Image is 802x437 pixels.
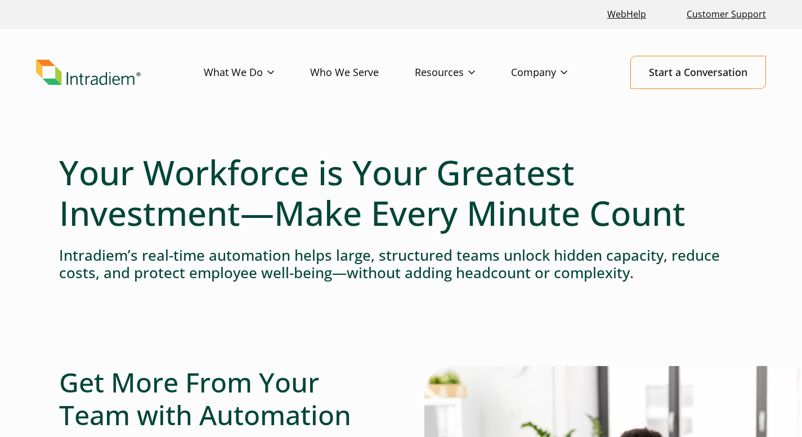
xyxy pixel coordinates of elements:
[603,2,651,26] a: Link opens in a new window
[415,56,511,89] a: Resources
[59,152,743,233] h1: Your Workforce is Your Greatest Investment—Make Every Minute Count
[59,247,743,282] h4: Intradiem’s real-time automation helps large, structured teams unlock hidden capacity, reduce cos...
[59,366,378,431] h2: Get More From Your Team with Automation
[36,60,141,86] img: Intradiem
[511,56,603,89] a: Company
[310,56,415,89] a: Who We Serve
[682,2,770,26] a: Customer Support
[204,56,310,89] a: What We Do
[36,60,204,86] a: Link to homepage of Intradiem
[630,56,766,89] a: Start a Conversation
